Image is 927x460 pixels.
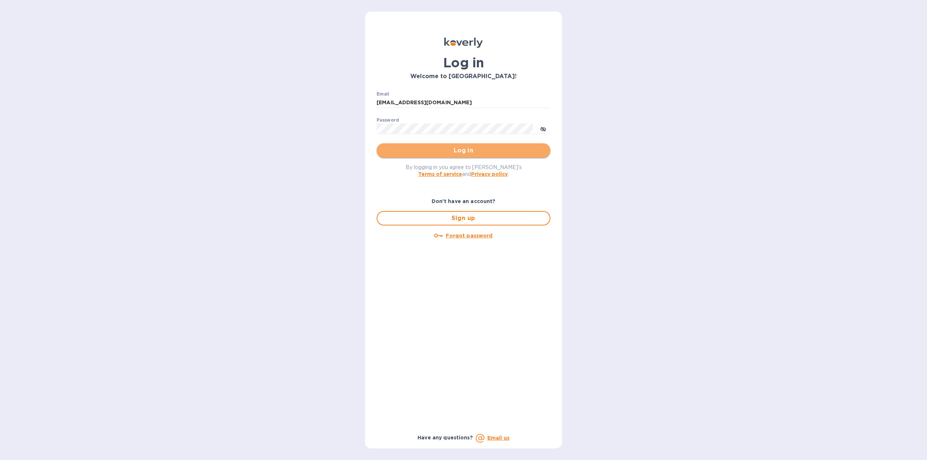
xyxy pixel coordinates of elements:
u: Forgot password [446,233,492,239]
button: Sign up [377,211,550,225]
label: Email [377,92,389,96]
span: Log in [382,146,545,155]
button: toggle password visibility [536,121,550,136]
a: Email us [487,435,509,441]
input: Enter email address [377,97,550,108]
a: Privacy policy [471,171,508,177]
h1: Log in [377,55,550,70]
label: Password [377,118,399,122]
h3: Welcome to [GEOGRAPHIC_DATA]! [377,73,550,80]
span: Sign up [383,214,544,223]
img: Koverly [444,38,483,48]
button: Log in [377,143,550,158]
b: Have any questions? [418,435,473,440]
span: By logging in you agree to [PERSON_NAME]'s and . [406,164,522,177]
b: Don't have an account? [432,198,496,204]
a: Terms of service [418,171,462,177]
